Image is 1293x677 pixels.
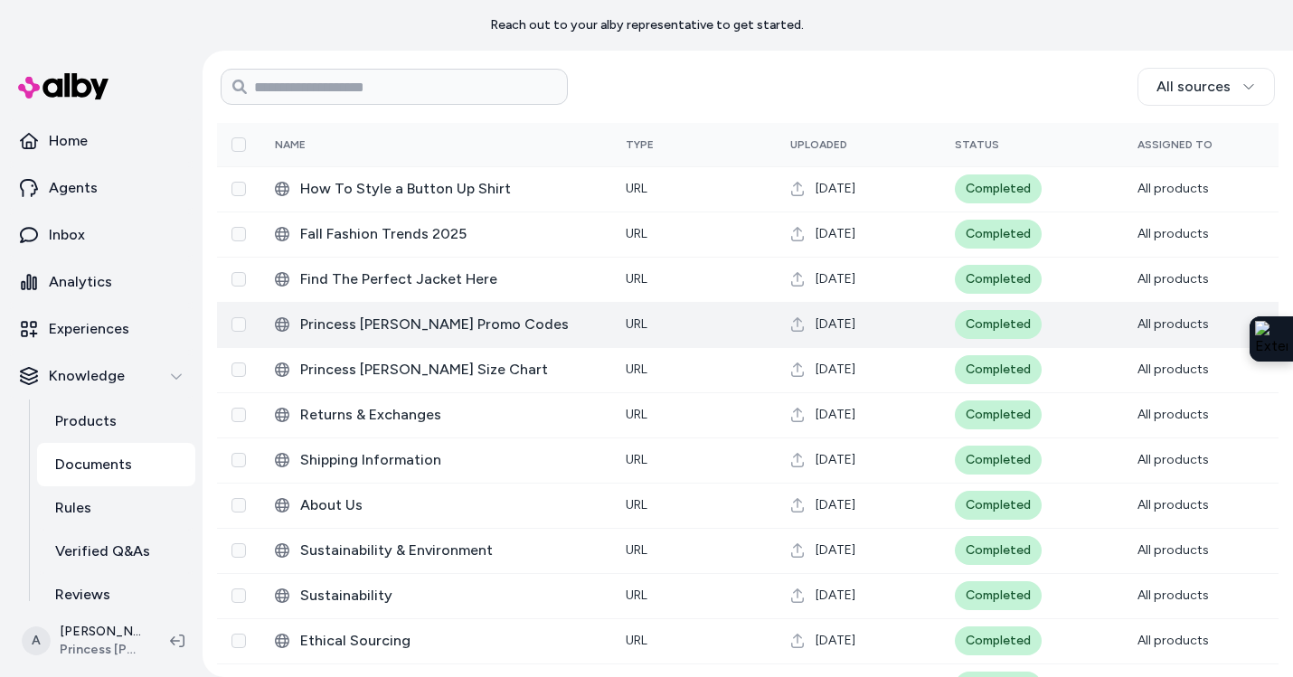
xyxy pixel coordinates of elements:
[816,225,855,243] span: [DATE]
[300,268,597,290] span: Find The Perfect Jacket Here
[275,178,597,200] div: How To Style a Button Up Shirt
[300,314,597,335] span: Princess [PERSON_NAME] Promo Codes
[275,137,411,152] div: Name
[1255,321,1288,357] img: Extension Icon
[626,497,647,512] span: URL
[55,541,150,562] p: Verified Q&As
[7,166,195,210] a: Agents
[275,494,597,516] div: About Us
[300,494,597,516] span: About Us
[626,633,647,648] span: URL
[626,588,647,603] span: URL
[955,446,1042,475] div: Completed
[37,573,195,616] a: Reviews
[60,623,141,641] p: [PERSON_NAME]
[955,220,1042,249] div: Completed
[300,404,597,426] span: Returns & Exchanges
[231,137,246,152] button: Select all
[626,226,647,241] span: URL
[1137,588,1209,603] span: All products
[300,585,597,606] span: Sustainability
[37,443,195,486] a: Documents
[816,496,855,514] span: [DATE]
[1137,68,1275,106] button: All sources
[300,540,597,561] span: Sustainability & Environment
[231,362,246,377] button: Select row
[955,355,1042,384] div: Completed
[1137,138,1213,151] span: Assigned To
[22,626,51,655] span: A
[816,541,855,559] span: [DATE]
[955,310,1042,339] div: Completed
[816,406,855,424] span: [DATE]
[37,486,195,530] a: Rules
[816,315,855,334] span: [DATE]
[275,268,597,290] div: Find The Perfect Jacket Here
[7,354,195,398] button: Knowledge
[955,626,1042,655] div: Completed
[626,407,647,422] span: URL
[1137,362,1209,377] span: All products
[300,178,597,200] span: How To Style a Button Up Shirt
[55,410,117,432] p: Products
[955,265,1042,294] div: Completed
[7,260,195,304] a: Analytics
[1137,316,1209,332] span: All products
[626,271,647,287] span: URL
[55,454,132,475] p: Documents
[231,634,246,648] button: Select row
[49,271,112,293] p: Analytics
[231,543,246,558] button: Select row
[816,587,855,605] span: [DATE]
[1137,497,1209,512] span: All products
[231,317,246,332] button: Select row
[955,491,1042,520] div: Completed
[275,359,597,381] div: Princess Polly Size Chart
[7,213,195,257] a: Inbox
[955,400,1042,429] div: Completed
[18,73,109,99] img: alby Logo
[49,365,125,387] p: Knowledge
[231,498,246,512] button: Select row
[37,400,195,443] a: Products
[231,182,246,196] button: Select row
[626,316,647,332] span: URL
[231,227,246,241] button: Select row
[955,536,1042,565] div: Completed
[275,449,597,471] div: Shipping Information
[490,16,804,34] p: Reach out to your alby representative to get started.
[275,585,597,606] div: Sustainability
[1156,76,1231,98] span: All sources
[231,408,246,422] button: Select row
[955,138,999,151] span: Status
[1137,542,1209,558] span: All products
[790,138,847,151] span: Uploaded
[275,223,597,245] div: Fall Fashion Trends 2025
[816,361,855,379] span: [DATE]
[626,452,647,467] span: URL
[816,270,855,288] span: [DATE]
[955,174,1042,203] div: Completed
[55,584,110,606] p: Reviews
[275,630,597,652] div: Ethical Sourcing
[300,223,597,245] span: Fall Fashion Trends 2025
[626,181,647,196] span: URL
[300,359,597,381] span: Princess [PERSON_NAME] Size Chart
[1137,452,1209,467] span: All products
[1137,633,1209,648] span: All products
[55,497,91,519] p: Rules
[626,138,654,151] span: Type
[49,177,98,199] p: Agents
[60,641,141,659] span: Princess [PERSON_NAME] USA
[300,449,597,471] span: Shipping Information
[1137,226,1209,241] span: All products
[816,451,855,469] span: [DATE]
[1137,407,1209,422] span: All products
[49,224,85,246] p: Inbox
[1137,181,1209,196] span: All products
[49,318,129,340] p: Experiences
[275,314,597,335] div: Princess Polly Promo Codes
[626,542,647,558] span: URL
[231,453,246,467] button: Select row
[275,404,597,426] div: Returns & Exchanges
